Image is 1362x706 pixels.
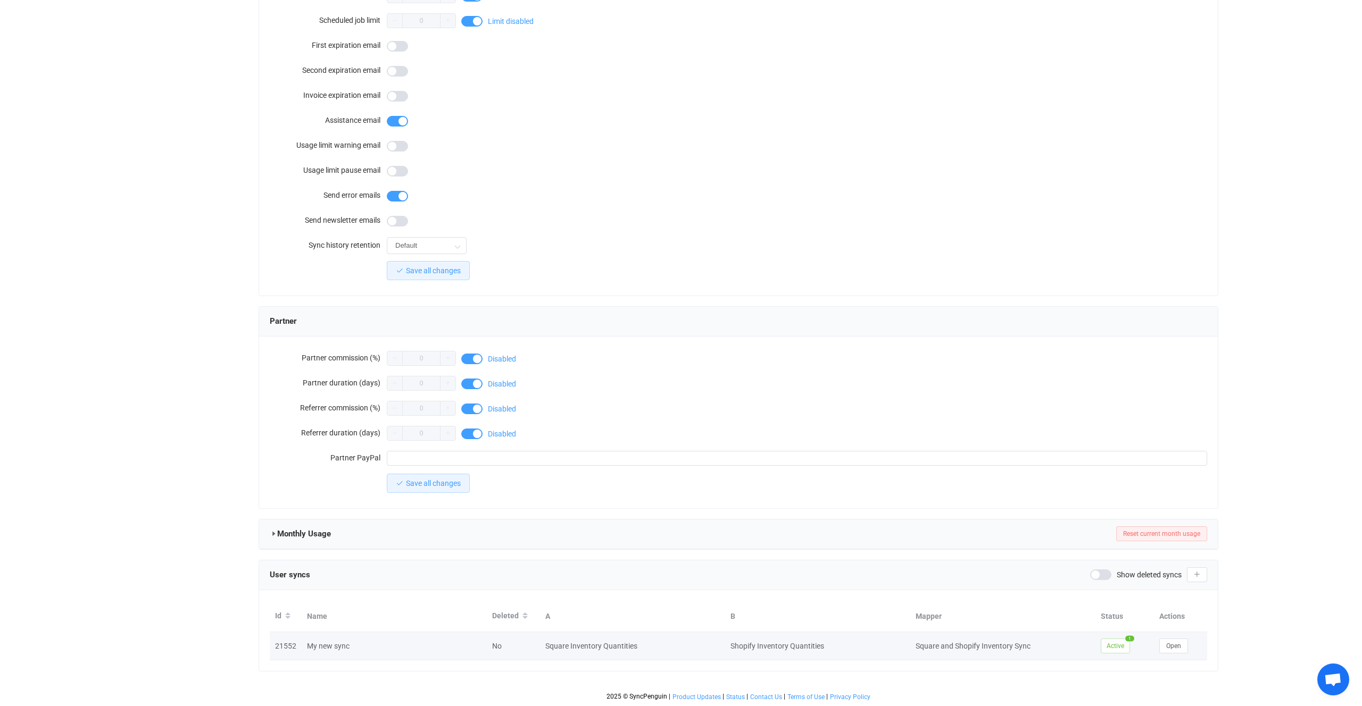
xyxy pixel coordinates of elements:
div: My new sync [302,640,487,652]
label: Usage limit pause email [270,159,387,181]
span: Active [1101,638,1130,653]
span: | [746,693,748,700]
label: Partner PayPal [270,447,387,468]
label: First expiration email [270,35,387,56]
label: Referrer duration (days) [270,422,387,443]
span: 2025 © SyncPenguin [607,693,667,700]
div: Deleted [487,607,540,625]
label: Usage limit warning email [270,135,387,156]
div: 21552 [270,640,302,652]
span: Disabled [488,430,516,438]
span: Disabled [488,380,516,388]
span: Save all changes [406,479,461,488]
span: Limit disabled [488,18,534,25]
a: Product Updates [672,693,721,701]
div: B [725,610,910,623]
button: Save all changes [387,261,470,280]
label: Send error emails [270,184,387,206]
div: Open chat [1317,663,1349,695]
div: Status [1095,610,1154,623]
div: No [487,640,540,652]
input: Select [387,237,467,254]
span: Disabled [488,405,516,413]
div: Square Inventory Quantities [540,640,724,652]
span: Open [1166,642,1181,650]
div: Id [270,607,302,625]
span: 1 [1125,636,1134,642]
label: Assistance email [270,110,387,131]
div: Mapper [910,610,1095,623]
label: Partner duration (days) [270,372,387,393]
span: | [784,693,785,700]
button: Reset current month usage [1116,526,1207,541]
label: Invoice expiration email [270,85,387,106]
a: Terms of Use [787,693,825,701]
label: Partner commission (%) [270,347,387,368]
label: Sync history retention [270,234,387,256]
span: Disabled [488,355,516,363]
span: Contact Us [750,693,782,701]
a: Contact Us [750,693,783,701]
button: Open [1159,638,1188,653]
label: Referrer commission (%) [270,397,387,418]
span: | [826,693,828,700]
div: Square and Shopify Inventory Sync [910,640,1094,652]
span: Save all changes [406,266,461,275]
a: Open [1159,641,1188,650]
label: Scheduled job limit [270,10,387,31]
div: Name [302,610,487,623]
div: A [540,610,725,623]
span: Partner [270,313,297,329]
span: | [722,693,724,700]
label: Second expiration email [270,60,387,81]
span: Terms of Use [787,693,825,701]
label: Send newsletter emails [270,209,387,231]
div: Actions [1154,610,1207,623]
span: Monthly Usage [277,526,331,542]
a: Status [726,693,745,701]
span: Reset current month usage [1123,530,1200,537]
span: | [669,693,670,700]
a: Privacy Policy [829,693,871,701]
span: Privacy Policy [830,693,870,701]
span: User syncs [270,567,310,583]
div: Shopify Inventory Quantities [725,640,909,652]
button: Save all changes [387,474,470,493]
span: Show deleted syncs [1117,571,1182,578]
